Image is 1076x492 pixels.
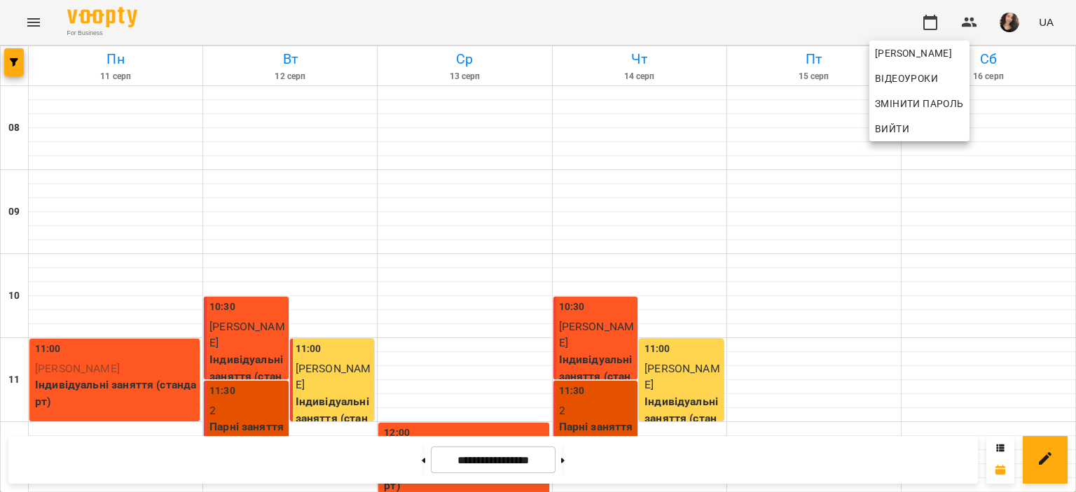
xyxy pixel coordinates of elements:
[875,70,938,87] span: Відеоуроки
[875,45,964,62] span: [PERSON_NAME]
[869,116,970,141] button: Вийти
[875,95,964,112] span: Змінити пароль
[869,41,970,66] a: [PERSON_NAME]
[869,66,944,91] a: Відеоуроки
[869,91,970,116] a: Змінити пароль
[875,120,909,137] span: Вийти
